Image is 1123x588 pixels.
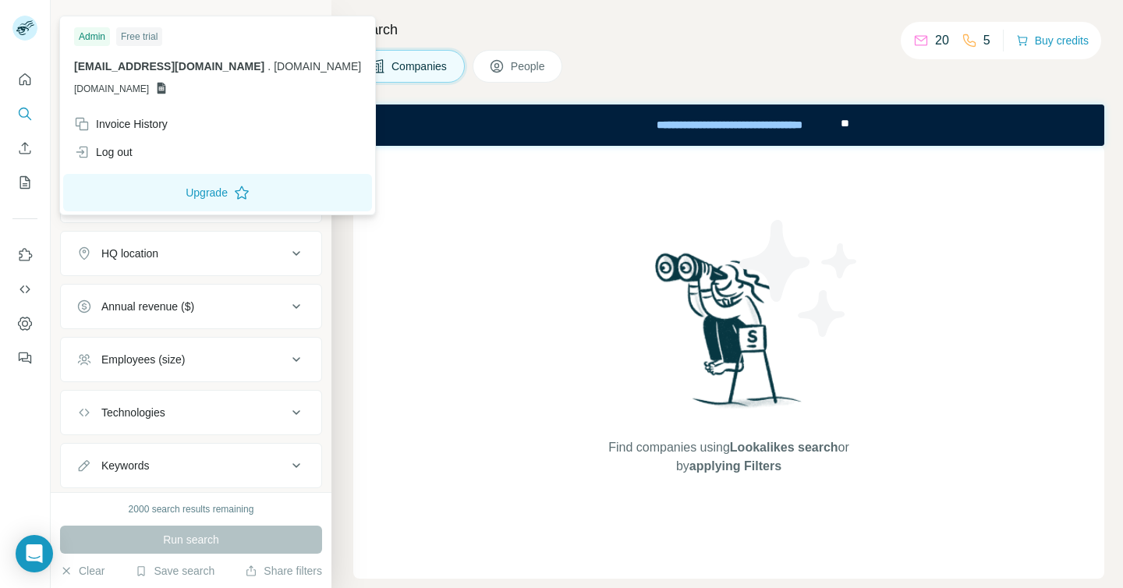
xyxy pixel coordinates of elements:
[16,535,53,572] div: Open Intercom Messenger
[730,441,838,454] span: Lookalikes search
[61,235,321,272] button: HQ location
[135,563,214,579] button: Save search
[271,9,331,33] button: Hide
[511,58,547,74] span: People
[12,275,37,303] button: Use Surfe API
[74,27,110,46] div: Admin
[689,459,781,473] span: applying Filters
[101,458,149,473] div: Keywords
[61,288,321,325] button: Annual revenue ($)
[60,563,105,579] button: Clear
[1016,30,1089,51] button: Buy credits
[12,310,37,338] button: Dashboard
[101,352,185,367] div: Employees (size)
[74,116,168,132] div: Invoice History
[61,447,321,484] button: Keywords
[274,60,361,73] span: [DOMAIN_NAME]
[983,31,990,50] p: 5
[12,100,37,128] button: Search
[353,19,1104,41] h4: Search
[12,344,37,372] button: Feedback
[60,14,109,28] div: New search
[61,341,321,378] button: Employees (size)
[245,563,322,579] button: Share filters
[648,249,810,423] img: Surfe Illustration - Woman searching with binoculars
[353,104,1104,146] iframe: Banner
[729,208,870,349] img: Surfe Illustration - Stars
[63,174,372,211] button: Upgrade
[61,394,321,431] button: Technologies
[101,405,165,420] div: Technologies
[101,246,158,261] div: HQ location
[12,66,37,94] button: Quick start
[935,31,949,50] p: 20
[116,27,162,46] div: Free trial
[129,502,254,516] div: 2000 search results remaining
[12,168,37,197] button: My lists
[101,299,194,314] div: Annual revenue ($)
[12,241,37,269] button: Use Surfe on LinkedIn
[74,60,264,73] span: [EMAIL_ADDRESS][DOMAIN_NAME]
[267,60,271,73] span: .
[12,134,37,162] button: Enrich CSV
[604,438,853,476] span: Find companies using or by
[74,82,149,96] span: [DOMAIN_NAME]
[391,58,448,74] span: Companies
[74,144,133,160] div: Log out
